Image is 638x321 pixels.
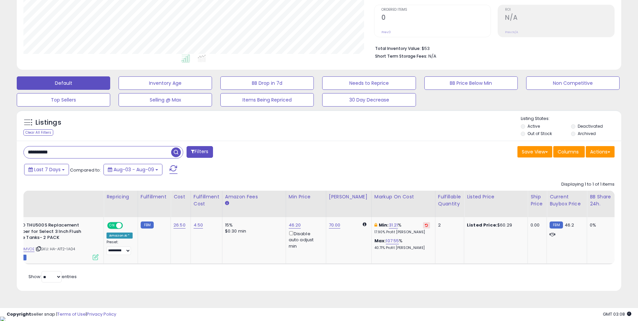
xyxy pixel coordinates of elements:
[329,222,341,229] a: 70.00
[586,146,615,157] button: Actions
[590,193,614,207] div: BB Share 24h.
[107,233,133,239] div: Amazon AI *
[322,76,416,90] button: Needs to Reprice
[329,193,369,200] div: [PERSON_NAME]
[187,146,213,158] button: Filters
[289,222,301,229] a: 46.20
[225,222,281,228] div: 15%
[527,131,552,136] label: Out of Stock
[374,222,430,235] div: %
[107,193,135,200] div: Repricing
[70,167,101,173] span: Compared to:
[173,193,188,200] div: Cost
[28,273,77,280] span: Show: entries
[374,193,432,200] div: Markup on Cost
[36,246,75,252] span: | SKU: HA-A1T2-1A04
[225,200,229,206] small: Amazon Fees.
[12,222,94,243] b: TOTO THU500S Replacement Flapper for Select 3 Inch Flush Valve Tanks- 2 PACK
[438,193,461,207] div: Fulfillable Quantity
[578,123,603,129] label: Deactivated
[173,222,186,229] a: 26.50
[561,181,615,188] div: Displaying 1 to 1 of 1 items
[103,164,162,175] button: Aug-03 - Aug-09
[375,46,421,51] b: Total Inventory Value:
[438,222,459,228] div: 2
[381,30,391,34] small: Prev: 0
[467,222,497,228] b: Listed Price:
[553,146,585,157] button: Columns
[505,8,614,12] span: ROI
[220,93,314,107] button: Items Being Repriced
[521,116,621,122] p: Listing States:
[225,228,281,234] div: $0.30 min
[530,193,544,207] div: Ship Price
[374,246,430,250] p: 40.71% Profit [PERSON_NAME]
[558,148,579,155] span: Columns
[517,146,552,157] button: Save View
[386,238,399,244] a: 107.55
[374,238,430,250] div: %
[24,164,69,175] button: Last 7 Days
[505,14,614,23] h2: N/A
[578,131,596,136] label: Archived
[23,129,53,136] div: Clear All Filters
[36,118,61,127] h5: Listings
[381,8,491,12] span: Ordered Items
[57,311,86,317] a: Terms of Use
[526,76,620,90] button: Non Competitive
[34,166,61,173] span: Last 7 Days
[550,193,584,207] div: Current Buybox Price
[7,311,116,318] div: seller snap | |
[289,193,323,200] div: Min Price
[389,222,398,229] a: 31.21
[122,223,133,229] span: OFF
[379,222,389,228] b: Min:
[375,53,427,59] b: Short Term Storage Fees:
[141,221,154,229] small: FBM
[119,76,212,90] button: Inventory Age
[87,311,116,317] a: Privacy Policy
[550,221,563,229] small: FBM
[225,193,283,200] div: Amazon Fees
[505,30,518,34] small: Prev: N/A
[467,193,525,200] div: Listed Price
[119,93,212,107] button: Selling @ Max
[322,93,416,107] button: 30 Day Decrease
[374,238,386,244] b: Max:
[17,93,110,107] button: Top Sellers
[194,222,203,229] a: 4.50
[527,123,540,129] label: Active
[565,222,574,228] span: 46.2
[17,76,110,90] button: Default
[220,76,314,90] button: BB Drop in 7d
[7,311,31,317] strong: Copyright
[381,14,491,23] h2: 0
[114,166,154,173] span: Aug-03 - Aug-09
[467,222,522,228] div: $60.29
[374,230,430,235] p: 17.90% Profit [PERSON_NAME]
[428,53,436,59] span: N/A
[289,230,321,249] div: Disable auto adjust min
[194,193,219,207] div: Fulfillment Cost
[530,222,542,228] div: 0.00
[108,223,116,229] span: ON
[107,240,133,255] div: Preset:
[590,222,612,228] div: 0%
[371,191,435,217] th: The percentage added to the cost of goods (COGS) that forms the calculator for Min & Max prices.
[603,311,631,317] span: 2025-08-18 03:08 GMT
[424,76,518,90] button: BB Price Below Min
[141,193,168,200] div: Fulfillment
[375,44,610,52] li: $53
